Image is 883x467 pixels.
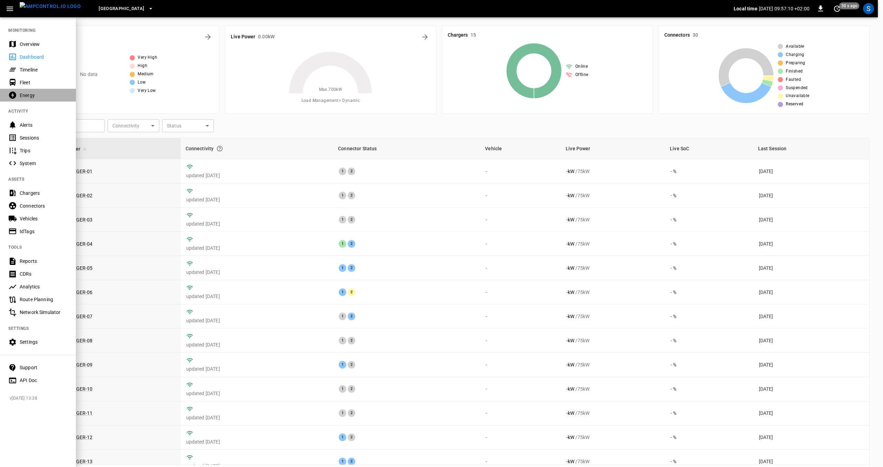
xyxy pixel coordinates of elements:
[20,258,68,265] div: Reports
[863,3,874,14] div: profile-icon
[832,3,843,14] button: set refresh interval
[20,296,68,303] div: Route Planning
[20,339,68,345] div: Settings
[20,147,68,154] div: Trips
[20,160,68,167] div: System
[20,66,68,73] div: Timeline
[20,190,68,197] div: Chargers
[20,134,68,141] div: Sessions
[20,377,68,384] div: API Doc
[20,215,68,222] div: Vehicles
[20,364,68,371] div: Support
[20,202,68,209] div: Connectors
[20,54,68,60] div: Dashboard
[734,5,757,12] p: Local time
[839,2,860,9] span: 30 s ago
[20,228,68,235] div: IdTags
[20,2,81,11] img: ampcontrol.io logo
[10,395,70,402] span: v [DATE] 13:38
[20,79,68,86] div: Fleet
[20,92,68,99] div: Energy
[20,283,68,290] div: Analytics
[20,270,68,277] div: CDRs
[99,5,144,13] span: [GEOGRAPHIC_DATA]
[20,122,68,128] div: Alerts
[20,41,68,48] div: Overview
[20,309,68,316] div: Network Simulator
[759,5,810,12] p: [DATE] 09:57:10 +02:00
